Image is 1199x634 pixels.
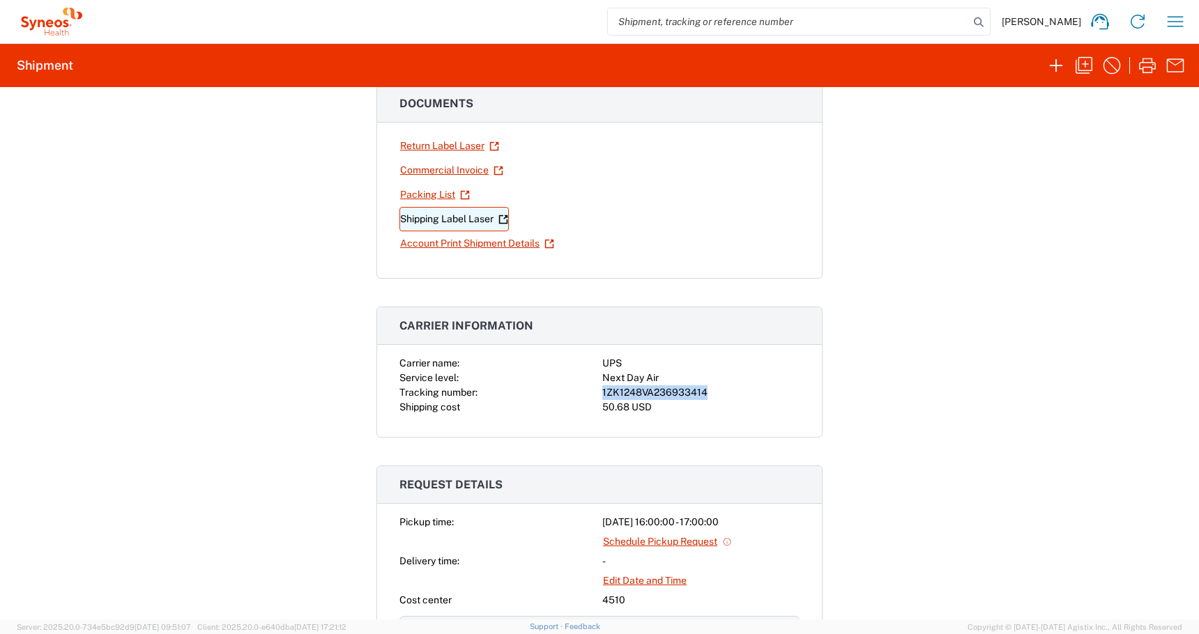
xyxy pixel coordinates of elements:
span: Client: 2025.20.0-e640dba [197,623,346,631]
div: UPS [602,356,800,371]
span: Tracking number: [399,387,478,398]
a: Edit Date and Time [602,569,687,593]
span: Pickup time: [399,516,454,527]
span: Shipping cost [399,401,460,412]
div: - [602,554,800,569]
a: Return Label Laser [399,134,500,158]
a: Shipping Label Laser [399,207,509,231]
div: Next Day Air [602,371,800,385]
span: Request details [399,478,503,491]
div: [DATE] 16:00:00 - 17:00:00 [602,515,800,529]
span: Carrier name: [399,357,459,369]
div: 4510 [602,593,800,608]
a: Account Print Shipment Details [399,231,555,256]
span: [PERSON_NAME] [1002,15,1081,28]
div: 50.68 USD [602,400,800,415]
input: Shipment, tracking or reference number [608,8,969,35]
span: Documents [399,97,473,110]
h2: Shipment [17,57,73,74]
span: Delivery time: [399,555,459,566]
span: [DATE] 09:51:07 [135,623,191,631]
span: Cost center [399,594,452,605]
span: Service level: [399,372,459,383]
a: Feedback [565,622,600,631]
span: Carrier information [399,319,533,332]
span: Server: 2025.20.0-734e5bc92d9 [17,623,191,631]
span: Copyright © [DATE]-[DATE] Agistix Inc., All Rights Reserved [968,621,1182,633]
a: Schedule Pickup Request [602,529,733,554]
a: Support [530,622,565,631]
a: Commercial Invoice [399,158,504,183]
span: [DATE] 17:21:12 [294,623,346,631]
a: Packing List [399,183,471,207]
div: 1ZK1248VA236933414 [602,385,800,400]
